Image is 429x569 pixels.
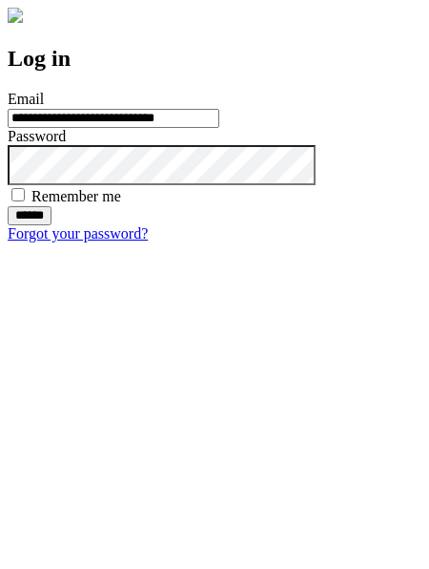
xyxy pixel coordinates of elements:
[8,91,44,107] label: Email
[8,128,66,144] label: Password
[8,225,148,242] a: Forgot your password?
[8,8,23,23] img: logo-4e3dc11c47720685a147b03b5a06dd966a58ff35d612b21f08c02c0306f2b779.png
[31,188,121,204] label: Remember me
[8,46,421,72] h2: Log in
